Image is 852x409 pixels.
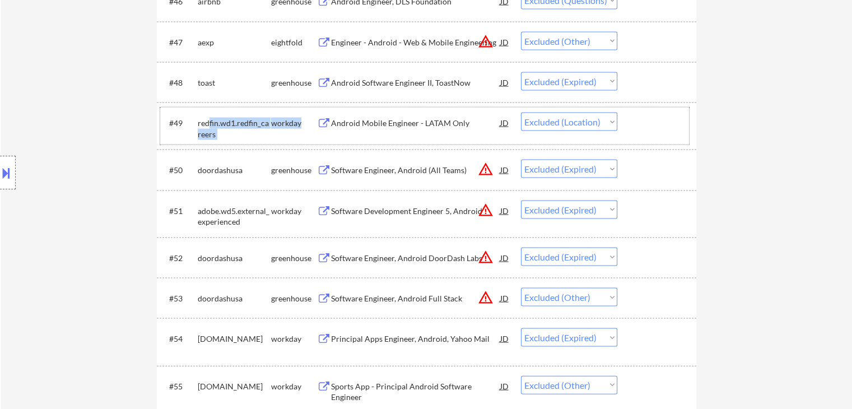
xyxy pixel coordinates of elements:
div: #55 [169,381,189,392]
div: toast [198,77,271,89]
div: Android Software Engineer II, ToastNow [331,77,500,89]
div: JD [499,201,510,221]
div: Software Engineer, Android DoorDash Labs [331,253,500,264]
div: #53 [169,293,189,304]
div: doordashusa [198,253,271,264]
div: [DOMAIN_NAME] [198,333,271,345]
div: doordashusa [198,293,271,304]
div: workday [271,381,317,392]
div: JD [499,328,510,348]
div: aexp [198,37,271,48]
div: greenhouse [271,77,317,89]
div: JD [499,288,510,308]
div: greenhouse [271,293,317,304]
div: #54 [169,333,189,345]
div: #47 [169,37,189,48]
button: warning_amber [478,290,493,305]
div: JD [499,248,510,268]
div: JD [499,72,510,92]
div: JD [499,32,510,52]
div: Android Mobile Engineer - LATAM Only [331,118,500,129]
div: eightfold [271,37,317,48]
div: greenhouse [271,253,317,264]
div: redfin.wd1.redfin_careers [198,118,271,140]
div: greenhouse [271,165,317,176]
button: warning_amber [478,202,493,218]
div: [DOMAIN_NAME] [198,381,271,392]
div: adobe.wd5.external_experienced [198,206,271,227]
div: doordashusa [198,165,271,176]
div: Engineer - Android - Web & Mobile Engineering [331,37,500,48]
div: Principal Apps Engineer, Android, Yahoo Mail [331,333,500,345]
div: Sports App - Principal Android Software Engineer [331,381,500,403]
button: warning_amber [478,34,493,49]
div: workday [271,118,317,129]
div: Software Development Engineer 5, Android [331,206,500,217]
div: JD [499,160,510,180]
div: Software Engineer, Android Full Stack [331,293,500,304]
div: workday [271,333,317,345]
div: workday [271,206,317,217]
div: Software Engineer, Android (All Teams) [331,165,500,176]
div: JD [499,113,510,133]
div: JD [499,376,510,396]
button: warning_amber [478,161,493,177]
button: warning_amber [478,249,493,265]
